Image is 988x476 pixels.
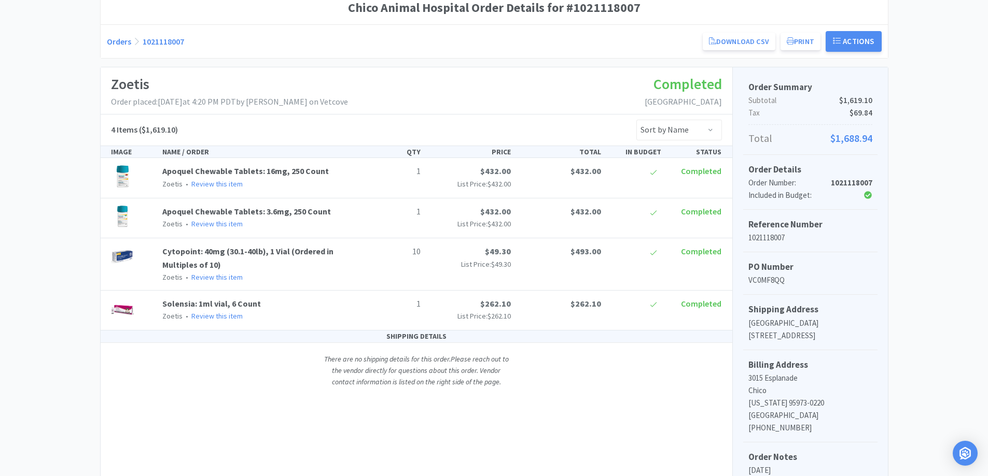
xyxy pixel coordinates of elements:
p: [PHONE_NUMBER] [748,422,872,434]
p: Tax [748,107,872,119]
h1: Zoetis [111,73,348,96]
span: $432.00 [488,219,511,228]
div: STATUS [665,146,726,157]
span: • [184,272,190,282]
a: Review this item [191,311,243,321]
span: • [184,219,190,228]
h5: PO Number [748,260,872,274]
span: $432.00 [480,166,511,176]
span: Zoetis [162,272,183,282]
span: Zoetis [162,311,183,321]
p: Total [748,130,872,147]
img: d68059bb95f34f6ca8f79a017dff92f3_527055.jpeg [111,245,134,268]
p: Subtotal [748,94,872,107]
p: VC0MF8QQ [748,274,872,286]
span: Completed [681,298,721,309]
span: $432.00 [488,179,511,189]
span: • [184,311,190,321]
p: Order placed: [DATE] at 4:20 PM PDT by [PERSON_NAME] on Vetcove [111,95,348,109]
span: Zoetis [162,179,183,189]
div: Included in Budget: [748,189,831,201]
span: $69.84 [850,107,872,119]
img: 77f230a4f4b04af59458bd3fed6a6656_494019.png [111,297,134,320]
p: 10 [369,245,421,258]
span: $432.00 [480,206,511,217]
p: List Price: [429,258,511,270]
p: [GEOGRAPHIC_DATA] [STREET_ADDRESS] [748,317,872,342]
a: Orders [107,36,131,47]
p: Chico [748,384,872,397]
a: Review this item [191,219,243,228]
p: List Price: [429,178,511,190]
p: 1 [369,205,421,219]
span: Zoetis [162,219,183,228]
p: 1 [369,297,421,311]
span: 4 Items [111,124,137,135]
img: fc146469712d45738f4d6797b6cd308c_598477.png [111,165,134,187]
a: Solensia: 1ml vial, 6 Count [162,298,261,309]
div: NAME / ORDER [158,146,365,157]
span: Completed [681,206,721,217]
a: Cytopoint: 40mg (30.1-40lb), 1 Vial (Ordered in Multiples of 10) [162,246,333,270]
div: QTY [365,146,425,157]
span: $262.10 [570,298,601,309]
a: Review this item [191,179,243,189]
a: Download CSV [703,33,775,50]
p: List Price: [429,218,511,229]
h5: Order Details [748,163,872,177]
div: SHIPPING DETAILS [101,330,732,342]
div: TOTAL [515,146,605,157]
div: IN BUDGET [605,146,665,157]
span: $432.00 [570,206,601,217]
h5: Order Summary [748,80,872,94]
span: Completed [653,75,722,93]
p: List Price: [429,310,511,322]
h5: ($1,619.10) [111,123,178,137]
div: IMAGE [107,146,159,157]
p: 1021118007 [748,232,872,244]
a: Review this item [191,272,243,282]
p: 1 [369,165,421,178]
img: c4124981f1ae44d387f8d91c4c7779f8_598475.png [111,205,134,228]
p: [GEOGRAPHIC_DATA] [645,95,722,109]
a: Apoquel Chewable Tablets: 3.6mg, 250 Count [162,206,331,217]
h5: Order Notes [748,450,872,464]
span: $493.00 [570,246,601,256]
span: Completed [681,246,721,256]
h5: Reference Number [748,218,872,232]
span: $1,619.10 [839,94,872,107]
p: 3015 Esplanade [748,372,872,384]
h5: Shipping Address [748,302,872,316]
div: PRICE [425,146,515,157]
i: There are no shipping details for this order. Please reach out to the vendor directly for questio... [324,354,509,387]
span: $1,688.94 [830,130,872,147]
span: $49.30 [491,259,511,269]
h5: Billing Address [748,358,872,372]
strong: 1021118007 [831,178,872,187]
span: • [184,179,190,189]
button: Print [781,33,820,50]
span: $432.00 [570,166,601,176]
button: Actions [826,31,882,52]
a: Apoquel Chewable Tablets: 16mg, 250 Count [162,166,329,176]
span: $262.10 [488,311,511,321]
span: $49.30 [485,246,511,256]
a: 1021118007 [143,36,184,47]
p: [US_STATE] 95973-0220 [GEOGRAPHIC_DATA] [748,397,872,422]
span: Completed [681,166,721,176]
div: Order Number: [748,177,831,189]
span: $262.10 [480,298,511,309]
div: Open Intercom Messenger [953,441,978,466]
